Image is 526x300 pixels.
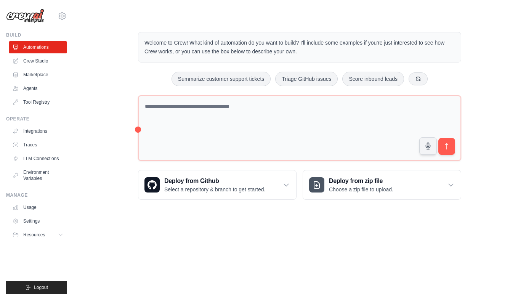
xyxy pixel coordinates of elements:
div: Operate [6,116,67,122]
h3: Deploy from zip file [329,176,393,186]
h3: Deploy from Github [164,176,265,186]
button: Resources [9,229,67,241]
a: Integrations [9,125,67,137]
a: Usage [9,201,67,213]
a: Agents [9,82,67,95]
p: Choose a zip file to upload. [329,186,393,193]
div: Manage [6,192,67,198]
button: Triage GitHub issues [275,72,338,86]
button: Summarize customer support tickets [172,72,271,86]
span: Logout [34,284,48,290]
a: Crew Studio [9,55,67,67]
a: Environment Variables [9,166,67,184]
a: Marketplace [9,69,67,81]
button: Logout [6,281,67,294]
a: Tool Registry [9,96,67,108]
button: Score inbound leads [342,72,404,86]
a: Traces [9,139,67,151]
p: Welcome to Crew! What kind of automation do you want to build? I'll include some examples if you'... [144,39,455,56]
span: Resources [23,232,45,238]
p: Select a repository & branch to get started. [164,186,265,193]
div: Build [6,32,67,38]
a: LLM Connections [9,152,67,165]
a: Settings [9,215,67,227]
img: Logo [6,9,44,23]
a: Automations [9,41,67,53]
